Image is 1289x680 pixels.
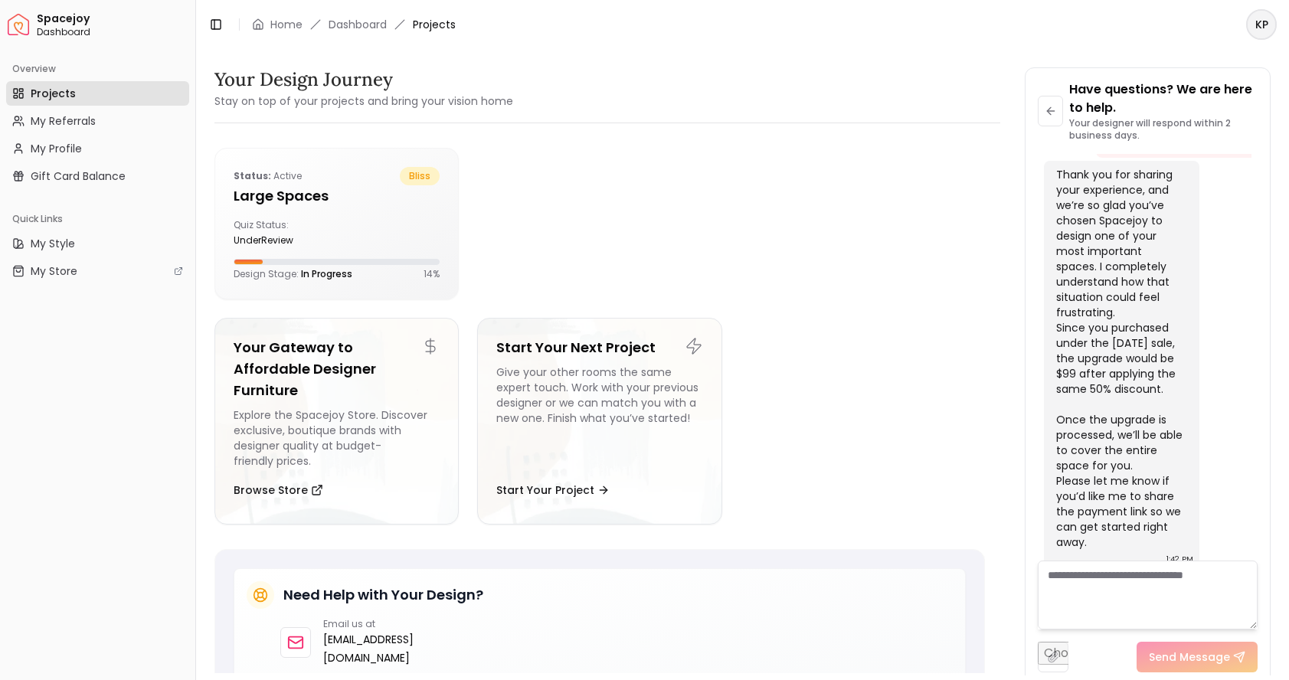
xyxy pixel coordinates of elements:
[6,231,189,256] a: My Style
[1246,9,1277,40] button: KP
[329,17,387,32] a: Dashboard
[323,630,430,667] a: [EMAIL_ADDRESS][DOMAIN_NAME]
[234,475,323,505] button: Browse Store
[234,185,440,207] h5: Large Spaces
[496,475,610,505] button: Start Your Project
[6,81,189,106] a: Projects
[1069,80,1258,117] p: Have questions? We are here to help.
[31,236,75,251] span: My Style
[31,263,77,279] span: My Store
[301,267,352,280] span: In Progress
[31,168,126,184] span: Gift Card Balance
[283,584,483,606] h5: Need Help with Your Design?
[6,207,189,231] div: Quick Links
[6,57,189,81] div: Overview
[1166,551,1193,567] div: 1:42 PM
[8,14,29,35] img: Spacejoy Logo
[31,86,76,101] span: Projects
[6,259,189,283] a: My Store
[214,67,513,92] h3: Your Design Journey
[252,17,456,32] nav: breadcrumb
[234,337,440,401] h5: Your Gateway to Affordable Designer Furniture
[413,17,456,32] span: Projects
[400,167,440,185] span: bliss
[37,26,189,38] span: Dashboard
[8,14,29,35] a: Spacejoy
[234,167,302,185] p: active
[37,12,189,26] span: Spacejoy
[270,17,303,32] a: Home
[1069,117,1258,142] p: Your designer will respond within 2 business days.
[6,164,189,188] a: Gift Card Balance
[424,268,440,280] p: 14 %
[31,113,96,129] span: My Referrals
[234,169,271,182] b: Status:
[1056,167,1184,550] div: Thank you for sharing your experience, and we’re so glad you’ve chosen Spacejoy to design one of ...
[214,318,459,525] a: Your Gateway to Affordable Designer FurnitureExplore the Spacejoy Store. Discover exclusive, bout...
[234,407,440,469] div: Explore the Spacejoy Store. Discover exclusive, boutique brands with designer quality at budget-f...
[31,141,82,156] span: My Profile
[477,318,721,525] a: Start Your Next ProjectGive your other rooms the same expert touch. Work with your previous desig...
[1248,11,1275,38] span: KP
[214,93,513,109] small: Stay on top of your projects and bring your vision home
[234,268,352,280] p: Design Stage:
[6,136,189,161] a: My Profile
[496,337,702,358] h5: Start Your Next Project
[234,219,331,247] div: Quiz Status:
[496,365,702,469] div: Give your other rooms the same expert touch. Work with your previous designer or we can match you...
[323,618,430,630] p: Email us at
[234,234,331,247] div: underReview
[6,109,189,133] a: My Referrals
